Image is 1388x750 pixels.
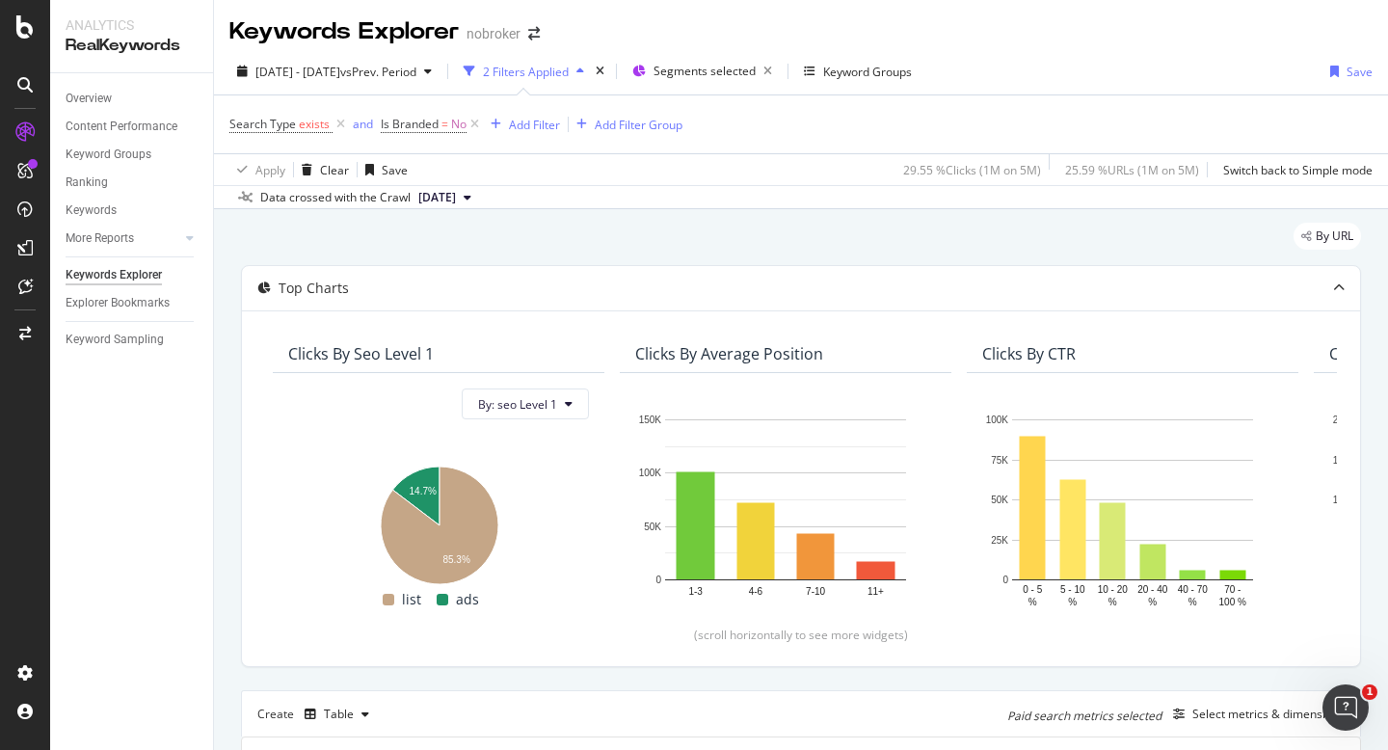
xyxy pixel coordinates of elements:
[592,62,608,81] div: times
[1007,708,1161,724] div: Paid search metrics selected
[1023,584,1042,595] text: 0 - 5
[324,709,354,720] div: Table
[320,162,349,178] div: Clear
[991,495,1008,505] text: 50K
[260,189,411,206] div: Data crossed with the Crawl
[903,162,1041,178] div: 29.55 % Clicks ( 1M on 5M )
[1192,706,1345,722] div: Select metrics & dimensions
[509,117,560,133] div: Add Filter
[66,330,200,350] a: Keyword Sampling
[1333,455,1356,466] text: 150K
[478,396,557,413] span: By: seo Level 1
[294,154,349,185] button: Clear
[288,456,589,588] div: A chart.
[1333,495,1356,505] text: 100K
[279,279,349,298] div: Top Charts
[1065,162,1199,178] div: 25.59 % URLs ( 1M on 5M )
[806,586,825,597] text: 7-10
[483,64,569,80] div: 2 Filters Applied
[382,162,408,178] div: Save
[635,410,936,611] svg: A chart.
[1028,597,1037,607] text: %
[688,586,703,597] text: 1-3
[655,575,661,585] text: 0
[1178,584,1209,595] text: 40 - 70
[654,63,756,79] span: Segments selected
[1060,584,1085,595] text: 5 - 10
[66,145,200,165] a: Keyword Groups
[1148,597,1157,607] text: %
[66,15,198,35] div: Analytics
[229,15,459,48] div: Keywords Explorer
[66,330,164,350] div: Keyword Sampling
[451,111,467,138] span: No
[1294,223,1361,250] div: legacy label
[288,344,434,363] div: Clicks By seo Level 1
[358,154,408,185] button: Save
[483,113,560,136] button: Add Filter
[1362,684,1377,700] span: 1
[66,201,117,221] div: Keywords
[595,117,682,133] div: Add Filter Group
[644,522,661,532] text: 50K
[257,699,377,730] div: Create
[66,228,180,249] a: More Reports
[1316,230,1353,242] span: By URL
[442,554,469,565] text: 85.3%
[229,116,296,132] span: Search Type
[462,388,589,419] button: By: seo Level 1
[1165,703,1345,726] button: Select metrics & dimensions
[441,116,448,132] span: =
[749,586,763,597] text: 4-6
[418,189,456,206] span: 2025 Sep. 1st
[986,415,1009,425] text: 100K
[1219,597,1246,607] text: 100 %
[1224,584,1241,595] text: 70 -
[1137,584,1168,595] text: 20 - 40
[1333,415,1356,425] text: 200K
[66,293,200,313] a: Explorer Bookmarks
[625,56,780,87] button: Segments selected
[265,627,1337,643] div: (scroll horizontally to see more widgets)
[639,469,662,479] text: 100K
[66,145,151,165] div: Keyword Groups
[796,56,920,87] button: Keyword Groups
[823,64,912,80] div: Keyword Groups
[381,116,439,132] span: Is Branded
[1002,575,1008,585] text: 0
[411,186,479,209] button: [DATE]
[456,588,479,611] span: ads
[255,64,340,80] span: [DATE] - [DATE]
[402,588,421,611] span: list
[867,586,884,597] text: 11+
[991,535,1008,546] text: 25K
[66,293,170,313] div: Explorer Bookmarks
[353,116,373,132] div: and
[66,89,200,109] a: Overview
[66,265,200,285] a: Keywords Explorer
[66,117,177,137] div: Content Performance
[66,117,200,137] a: Content Performance
[467,24,520,43] div: nobroker
[66,35,198,57] div: RealKeywords
[66,173,108,193] div: Ranking
[255,162,285,178] div: Apply
[635,344,823,363] div: Clicks By Average Position
[1188,597,1197,607] text: %
[66,173,200,193] a: Ranking
[66,89,112,109] div: Overview
[639,415,662,425] text: 150K
[66,265,162,285] div: Keywords Explorer
[229,154,285,185] button: Apply
[569,113,682,136] button: Add Filter Group
[66,228,134,249] div: More Reports
[982,344,1076,363] div: Clicks By CTR
[340,64,416,80] span: vs Prev. Period
[982,410,1283,611] svg: A chart.
[229,56,440,87] button: [DATE] - [DATE]vsPrev. Period
[456,56,592,87] button: 2 Filters Applied
[410,487,437,497] text: 14.7%
[1322,56,1373,87] button: Save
